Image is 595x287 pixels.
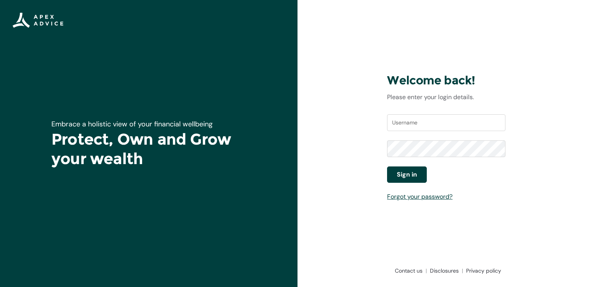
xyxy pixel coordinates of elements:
a: Disclosures [427,267,463,275]
span: Embrace a holistic view of your financial wellbeing [51,119,213,129]
span: Sign in [397,170,417,179]
h3: Welcome back! [387,73,505,88]
a: Privacy policy [463,267,501,275]
img: Apex Advice Group [12,12,63,28]
p: Please enter your login details. [387,93,505,102]
a: Forgot your password? [387,192,452,201]
input: Username [387,114,505,131]
a: Contact us [392,267,427,275]
h1: Protect, Own and Grow your wealth [51,129,246,168]
button: Sign in [387,166,427,183]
